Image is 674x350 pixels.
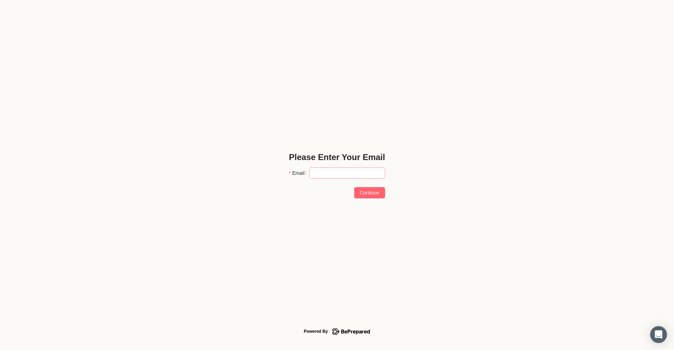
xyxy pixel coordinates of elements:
[289,167,309,179] label: Email
[360,189,379,197] span: Continue
[354,187,385,198] button: Continue
[304,327,328,336] div: Powered By
[289,152,385,163] h3: Please Enter Your Email
[650,326,667,343] div: Open Intercom Messenger
[309,167,385,179] input: Email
